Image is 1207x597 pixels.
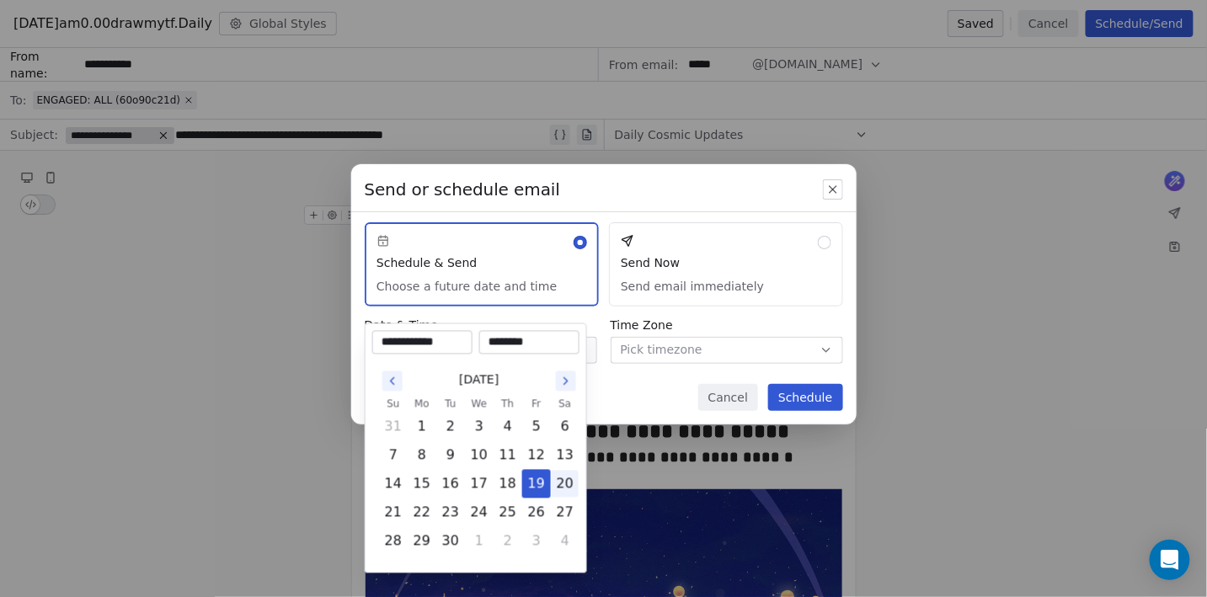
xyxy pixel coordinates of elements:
[494,413,521,440] button: Thursday, September 4th, 2025
[552,499,579,526] button: Saturday, September 27th, 2025
[437,471,464,498] button: Tuesday, September 16th, 2025
[494,528,521,555] button: Thursday, October 2nd, 2025
[409,499,435,526] button: Monday, September 22nd, 2025
[494,471,521,498] button: Thursday, September 18th, 2025
[523,499,550,526] button: Friday, September 26th, 2025
[466,471,493,498] button: Wednesday, September 17th, 2025
[437,499,464,526] button: Tuesday, September 23rd, 2025
[551,396,579,413] th: Saturday
[466,442,493,469] button: Wednesday, September 10th, 2025
[459,371,499,389] span: [DATE]
[408,396,436,413] th: Monday
[523,471,550,498] button: Today, Friday, September 19th, 2025, selected
[494,499,521,526] button: Thursday, September 25th, 2025
[523,528,550,555] button: Friday, October 3rd, 2025
[380,413,407,440] button: Sunday, August 31st, 2025
[409,471,435,498] button: Monday, September 15th, 2025
[380,499,407,526] button: Sunday, September 21st, 2025
[494,442,521,469] button: Thursday, September 11th, 2025
[466,528,493,555] button: Wednesday, October 1st, 2025
[523,413,550,440] button: Friday, September 5th, 2025
[552,528,579,555] button: Saturday, October 4th, 2025
[466,413,493,440] button: Wednesday, September 3rd, 2025
[437,413,464,440] button: Tuesday, September 2nd, 2025
[556,371,576,392] button: Go to the Next Month
[382,371,403,392] button: Go to the Previous Month
[494,396,522,413] th: Thursday
[409,442,435,469] button: Monday, September 8th, 2025
[522,396,551,413] th: Friday
[380,442,407,469] button: Sunday, September 7th, 2025
[409,528,435,555] button: Monday, September 29th, 2025
[437,528,464,555] button: Tuesday, September 30th, 2025
[380,528,407,555] button: Sunday, September 28th, 2025
[379,396,408,413] th: Sunday
[409,413,435,440] button: Monday, September 1st, 2025
[436,396,465,413] th: Tuesday
[379,396,579,556] table: September 2025
[552,471,579,498] button: Saturday, September 20th, 2025
[380,471,407,498] button: Sunday, September 14th, 2025
[465,396,494,413] th: Wednesday
[523,442,550,469] button: Friday, September 12th, 2025
[552,413,579,440] button: Saturday, September 6th, 2025
[466,499,493,526] button: Wednesday, September 24th, 2025
[552,442,579,469] button: Saturday, September 13th, 2025
[437,442,464,469] button: Tuesday, September 9th, 2025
